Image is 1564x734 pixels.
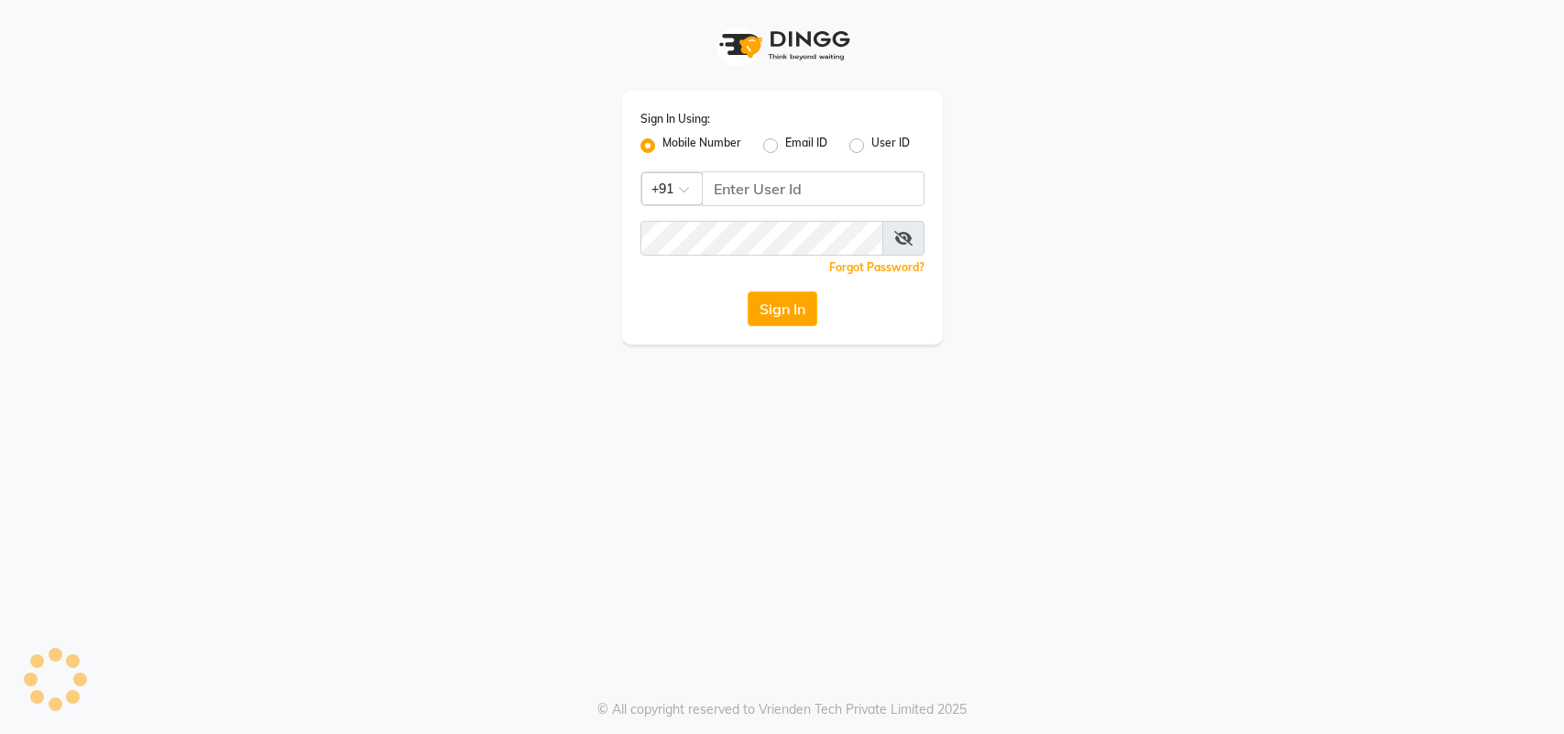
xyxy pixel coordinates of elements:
[829,260,924,274] a: Forgot Password?
[785,135,827,157] label: Email ID
[871,135,910,157] label: User ID
[702,171,924,206] input: Username
[748,291,817,326] button: Sign In
[709,18,856,72] img: logo1.svg
[662,135,741,157] label: Mobile Number
[640,221,883,256] input: Username
[640,111,710,127] label: Sign In Using:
